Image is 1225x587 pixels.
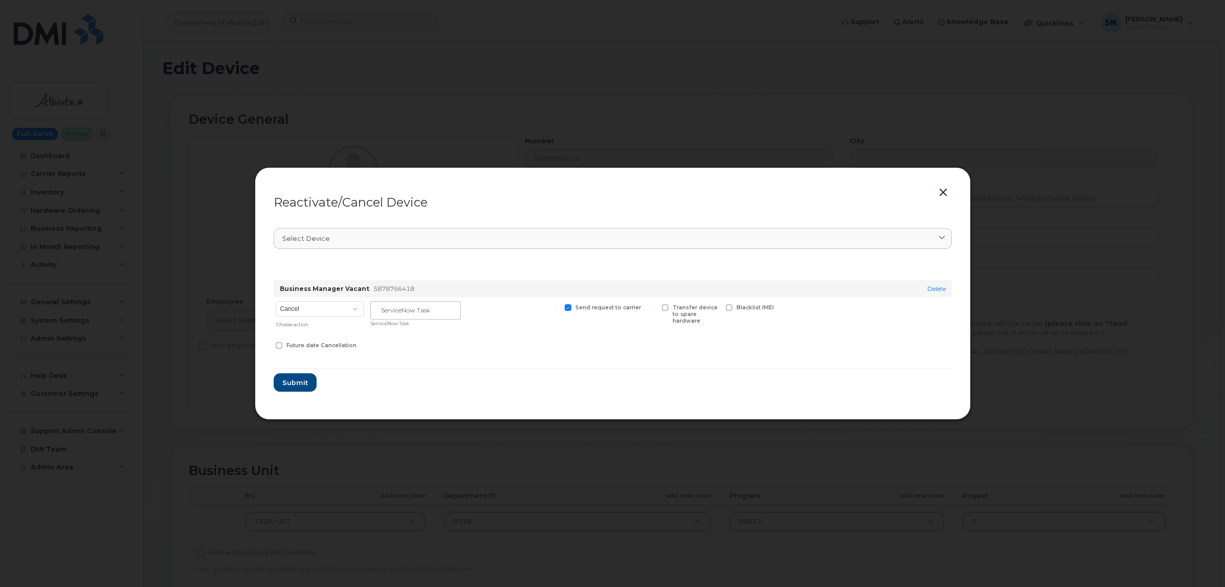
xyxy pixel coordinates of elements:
div: Choose action [276,318,363,328]
a: Select device [274,228,952,249]
input: Send request to carrier [552,304,558,309]
input: Transfer device to spare hardware [650,304,655,309]
strong: Business Manager Vacant [280,285,369,292]
div: ServiceNow Task [371,321,460,327]
span: Transfer device to spare hardware [673,304,718,324]
span: Submit [282,378,308,388]
span: Blacklist IMEI [737,304,774,311]
input: ServiceNow Task [370,301,461,320]
span: Future date Cancellation [286,342,357,349]
button: Submit [274,373,317,392]
a: Delete [927,285,946,292]
input: Blacklist IMEI [714,304,719,309]
span: Select device [282,234,330,243]
span: 5878766418 [373,285,414,292]
div: Reactivate/Cancel Device [274,196,952,209]
span: Send request to carrier [575,304,641,311]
